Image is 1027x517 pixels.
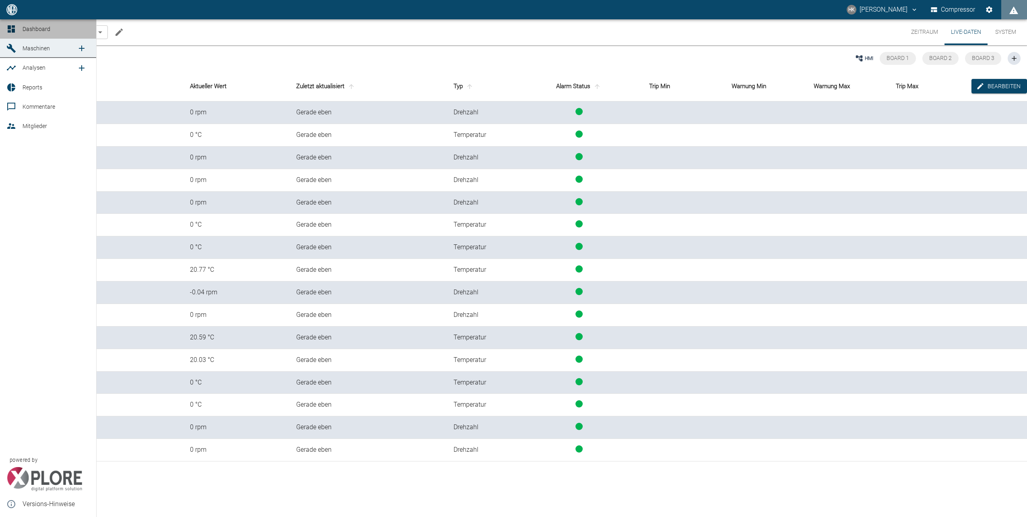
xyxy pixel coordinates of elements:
[190,108,283,117] div: 0 rpm
[23,349,184,372] td: Ch.1 (IW)
[23,416,184,439] td: Ch.7 (IW)
[296,310,441,320] div: 9.10.2025, 07:33:49
[190,243,283,252] div: -0.003052 °C
[447,304,516,327] td: Drehzahl
[190,310,283,320] div: 0 rpm
[982,2,996,17] button: Einstellungen
[447,214,516,236] td: Temperatur
[23,101,184,124] td: Ch.0 (IW)
[575,265,583,273] span: status-running
[905,19,945,45] button: Zeitraum
[575,378,583,385] span: status-running
[23,26,50,32] span: Dashboard
[23,304,184,327] td: Ch.2 (IW)
[23,169,184,192] td: Ch.6 (IW)
[516,71,643,101] th: Alarm Status
[725,71,807,101] th: Warnung Min
[74,40,90,56] a: new /machines
[575,130,583,138] span: status-running
[23,64,45,71] span: Analysen
[23,103,55,110] span: Kommentare
[447,416,516,439] td: Drehzahl
[575,153,583,160] span: status-running
[447,147,516,169] td: Drehzahl
[23,236,184,259] td: Ch.7 (IW)
[190,378,283,387] div: -0.003052 °C
[23,84,42,91] span: Reports
[190,333,283,342] div: 20.588792 °C
[447,349,516,372] td: Temperatur
[447,259,516,281] td: Temperatur
[887,55,909,61] span: Board 1
[23,192,184,214] td: Ch.3 (IW)
[592,83,602,90] span: sort-status
[190,445,283,455] div: 0 rpm
[296,176,441,185] div: 9.10.2025, 07:33:49
[575,400,583,407] span: status-running
[23,394,184,416] td: Ch.2 (IW)
[972,55,994,61] span: Board 3
[575,333,583,340] span: status-running
[190,423,283,432] div: 0 rpm
[23,71,184,101] th: Name
[643,71,725,101] th: Trip Min
[575,108,583,115] span: status-running
[929,55,952,61] span: Board 2
[23,147,184,169] td: Ch.5 (IW)
[6,467,82,491] img: Xplore Logo
[23,439,184,461] td: Ch.4 (IW)
[296,108,441,117] div: 9.10.2025, 07:33:49
[447,281,516,304] td: Drehzahl
[807,71,889,101] th: Warnung Max
[447,101,516,124] td: Drehzahl
[447,372,516,394] td: Temperatur
[447,394,516,416] td: Temperatur
[575,423,583,430] span: status-running
[296,265,441,275] div: 9.10.2025, 07:33:50
[447,327,516,349] td: Temperatur
[296,333,441,342] div: 9.10.2025, 07:33:50
[575,220,583,227] span: status-running
[6,4,18,15] img: logo
[447,192,516,214] td: Drehzahl
[23,259,184,281] td: Oil-Temp (IW)
[575,176,583,183] span: status-running
[296,445,441,455] div: 9.10.2025, 07:33:49
[296,243,441,252] div: 9.10.2025, 07:33:50
[847,5,856,14] div: HK
[23,124,184,147] td: Ch.5 (IW)
[111,24,127,40] button: Machine bearbeiten
[296,288,441,297] div: 9.10.2025, 07:33:49
[23,281,184,304] td: Ch.1 (IW)
[23,45,50,52] span: Maschinen
[23,214,184,236] td: Ch.4 (IW)
[296,130,441,140] div: 9.10.2025, 07:33:50
[575,198,583,205] span: status-running
[74,60,90,76] a: new /analyses/list/0
[346,83,357,90] span: sort-time
[296,378,441,387] div: 9.10.2025, 07:33:50
[865,55,873,62] span: HMI
[23,123,47,129] span: Mitglieder
[945,19,988,45] button: Live-Daten
[575,445,583,453] span: status-running
[575,310,583,318] span: status-running
[575,243,583,250] span: status-running
[296,220,441,230] div: 9.10.2025, 07:33:50
[190,153,283,162] div: 0 rpm
[296,400,441,409] div: 9.10.2025, 07:33:50
[190,130,283,140] div: -0.003052 °C
[10,456,37,464] span: powered by
[447,71,516,101] th: Typ
[296,153,441,162] div: 9.10.2025, 07:33:49
[971,79,1027,94] button: edit-alarms
[296,356,441,365] div: 9.10.2025, 07:33:50
[464,83,475,90] span: sort-type
[447,439,516,461] td: Drehzahl
[575,288,583,295] span: status-running
[929,2,977,17] button: Compressor
[846,2,919,17] button: heiner.kaestner@neuman-esser.de
[190,288,283,297] div: -0.038147555 rpm
[575,356,583,363] span: status-running
[23,327,184,349] td: Ch.3 (IW)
